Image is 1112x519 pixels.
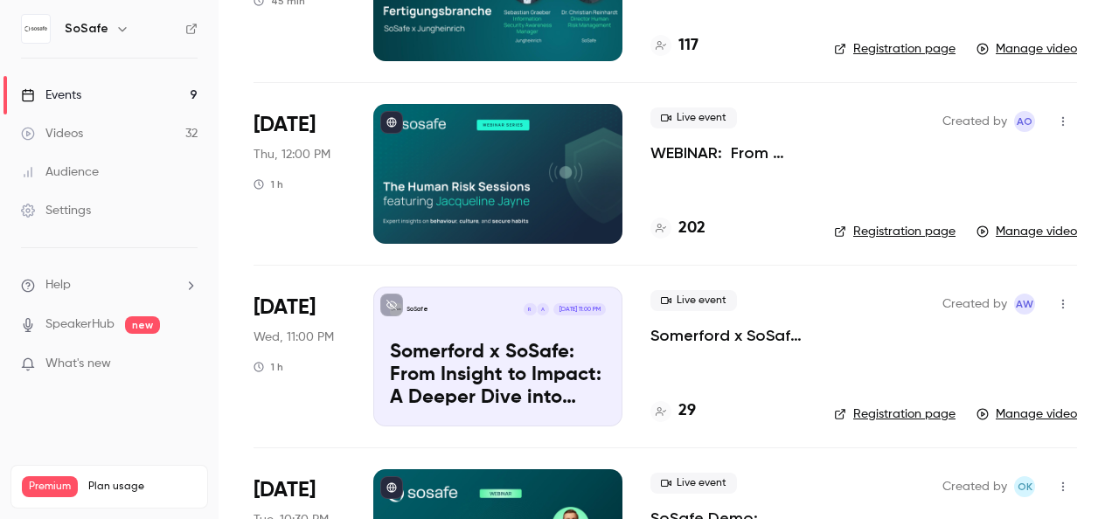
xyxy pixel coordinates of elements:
img: SoSafe [22,15,50,43]
a: Registration page [834,40,956,58]
a: 117 [650,34,698,58]
div: Events [21,86,81,104]
p: Somerford x SoSafe: From Insight to Impact: A Deeper Dive into Behavioral Science in Cybersecurity [390,342,606,409]
span: Olga Krukova [1014,476,1035,497]
span: Created by [942,294,1007,315]
span: [DATE] [254,111,316,139]
span: Live event [650,107,737,128]
a: Manage video [976,405,1077,423]
span: [DATE] [254,294,316,322]
a: Manage video [976,40,1077,58]
a: WEBINAR: From Security Awareness Training to Human Risk Management [650,142,806,163]
span: Help [45,276,71,294]
div: Sep 3 Wed, 3:00 PM (Europe/Berlin) [254,287,345,426]
span: AW [1016,294,1033,315]
a: Somerford x SoSafe: From Insight to Impact: A Deeper Dive into Behavioral Science in Cybersecurity [650,325,806,346]
a: Registration page [834,223,956,240]
li: help-dropdown-opener [21,276,198,294]
span: Alexandra Wasilewski [1014,294,1035,315]
span: Premium [22,476,78,497]
span: Live event [650,473,737,494]
h6: SoSafe [65,20,108,38]
a: 29 [650,399,696,423]
div: 1 h [254,360,283,374]
iframe: Noticeable Trigger [177,356,198,372]
div: Videos [21,125,83,142]
span: Thu, 12:00 PM [254,146,330,163]
p: SoSafe [407,305,428,314]
div: 1 h [254,177,283,191]
span: [DATE] [254,476,316,504]
h4: 29 [678,399,696,423]
a: Manage video [976,223,1077,240]
div: Audience [21,163,99,181]
span: AO [1017,111,1032,132]
span: Plan usage [88,480,197,494]
h4: 117 [678,34,698,58]
span: Alba Oni [1014,111,1035,132]
h4: 202 [678,217,705,240]
div: Settings [21,202,91,219]
div: R [523,302,537,316]
a: 202 [650,217,705,240]
span: [DATE] 11:00 PM [553,303,605,315]
span: Live event [650,290,737,311]
div: Sep 4 Thu, 12:00 PM (Australia/Sydney) [254,104,345,244]
span: Created by [942,476,1007,497]
span: What's new [45,355,111,373]
span: new [125,316,160,334]
a: SpeakerHub [45,315,115,334]
a: Registration page [834,405,956,423]
span: Wed, 11:00 PM [254,329,334,346]
div: A [536,302,550,316]
a: Somerford x SoSafe: From Insight to Impact: A Deeper Dive into Behavioral Science in Cybersecurit... [373,287,622,426]
span: OK [1018,476,1032,497]
span: Created by [942,111,1007,132]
